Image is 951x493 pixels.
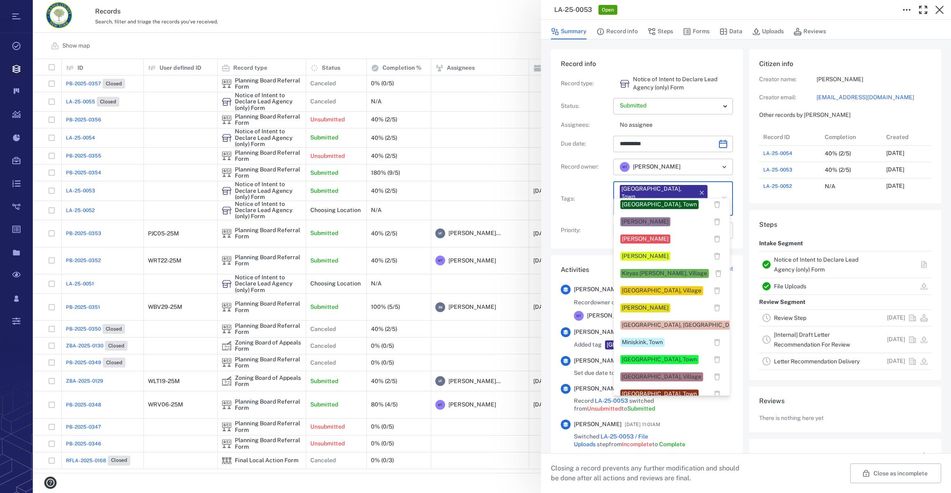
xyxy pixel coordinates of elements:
[551,24,587,39] button: Summary
[715,136,731,152] button: Choose date, selected date is Oct 19, 2025
[554,5,592,15] h3: LA-25-0053
[759,220,931,230] h6: Steps
[711,371,723,383] button: delete
[561,195,610,203] p: Tags :
[759,396,931,406] h6: Reviews
[817,94,931,102] a: [EMAIL_ADDRESS][DOMAIN_NAME]
[622,356,697,364] div: [GEOGRAPHIC_DATA], Town
[774,256,858,273] a: Notice of Intent to Declare Lead Agency (only) Form
[574,299,649,307] span: Record owner changed from
[886,149,904,157] p: [DATE]
[887,357,905,365] p: [DATE]
[759,111,931,119] p: Other records by [PERSON_NAME]
[719,161,730,173] button: Open
[931,2,948,18] button: Close
[574,357,621,365] span: [PERSON_NAME]
[622,304,669,312] div: [PERSON_NAME]
[759,295,805,310] p: Review Segment
[763,166,792,173] a: LA-25-0053
[683,24,710,39] button: Forms
[899,2,915,18] button: Toggle to Edit Boxes
[587,312,635,320] span: [PERSON_NAME]
[774,315,806,321] a: Review Step
[759,236,803,251] p: Intake Segment
[763,126,790,148] div: Record ID
[711,199,723,211] button: delete
[561,59,733,69] h6: Record info
[561,163,610,171] p: Record owner :
[850,463,941,483] button: Close as incomplete
[596,24,638,39] button: Record info
[622,441,652,447] span: Incomplete
[774,331,850,348] a: [Internal] Draft Letter Recommendation For Review
[600,7,616,14] span: Open
[886,126,908,148] div: Created
[622,321,742,329] div: [GEOGRAPHIC_DATA], [GEOGRAPHIC_DATA]
[574,385,621,393] span: [PERSON_NAME]
[574,433,648,448] a: LA-25-0053 / File Uploads
[622,218,669,226] div: [PERSON_NAME]
[887,314,905,322] p: [DATE]
[561,140,610,148] p: Due date :
[711,388,723,400] button: delete
[622,390,697,398] div: [GEOGRAPHIC_DATA], Town
[821,129,882,145] div: Completion
[574,285,621,294] span: [PERSON_NAME]
[711,216,723,228] button: delete
[622,338,663,347] div: Miniskink, Town
[711,250,723,262] button: delete
[825,167,851,173] div: 40% (2/5)
[759,75,817,84] p: Creator name:
[648,24,673,39] button: Steps
[622,235,669,243] div: [PERSON_NAME]
[18,6,35,13] span: Help
[620,79,630,89] div: Notice of Intent to Declare Lead Agency (only) Form
[595,397,628,404] a: LA-25-0053
[574,433,733,449] span: Switched step from to
[752,24,784,39] button: Uploads
[625,420,660,429] span: [DATE] 11:01AM
[759,59,931,69] h6: Citizen info
[749,49,941,210] div: Citizen infoCreator name:[PERSON_NAME]Creator email:[EMAIL_ADDRESS][DOMAIN_NAME]Other records by ...
[711,354,723,366] button: delete
[659,441,685,447] span: Complete
[607,341,683,349] div: [GEOGRAPHIC_DATA], Town
[759,94,817,102] p: Creator email:
[561,102,610,110] p: Status :
[794,24,826,39] button: Reviews
[621,185,694,201] div: [GEOGRAPHIC_DATA], Town
[711,233,723,245] button: delete
[633,163,680,171] span: [PERSON_NAME]
[574,341,602,349] span: Added tag
[711,302,723,314] button: delete
[620,162,630,172] div: M T
[620,102,720,110] p: Submitted
[622,373,701,381] div: [GEOGRAPHIC_DATA], Village
[620,121,733,129] p: No assignee
[763,183,792,190] a: LA-25-0052
[749,386,941,439] div: ReviewsThere is nothing here yet
[712,267,724,280] button: delete
[633,75,733,91] p: Notice of Intent to Declare Lead Agency (only) Form
[825,126,856,148] div: Completion
[882,129,944,145] div: Created
[749,210,941,386] div: StepsIntake SegmentNotice of Intent to Declare Lead Agency (only) FormFile UploadsReview SegmentR...
[886,182,904,190] p: [DATE]
[561,265,589,275] h6: Activities
[622,269,707,278] div: Kiryas [PERSON_NAME], Village
[886,166,904,174] p: [DATE]
[551,255,743,478] div: ActivitiesLeave comment[PERSON_NAME][DATE] 2:29PMRecordowner changed fromLALand Use AccounttoMT[P...
[622,287,701,295] div: [GEOGRAPHIC_DATA], Village
[763,150,792,157] a: LA-25-0054
[561,226,610,235] p: Priority :
[711,336,723,349] button: delete
[627,405,655,412] span: Submitted
[574,369,634,377] span: Set due date to
[759,129,821,145] div: Record ID
[825,183,835,189] div: N/A
[574,311,584,321] div: M T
